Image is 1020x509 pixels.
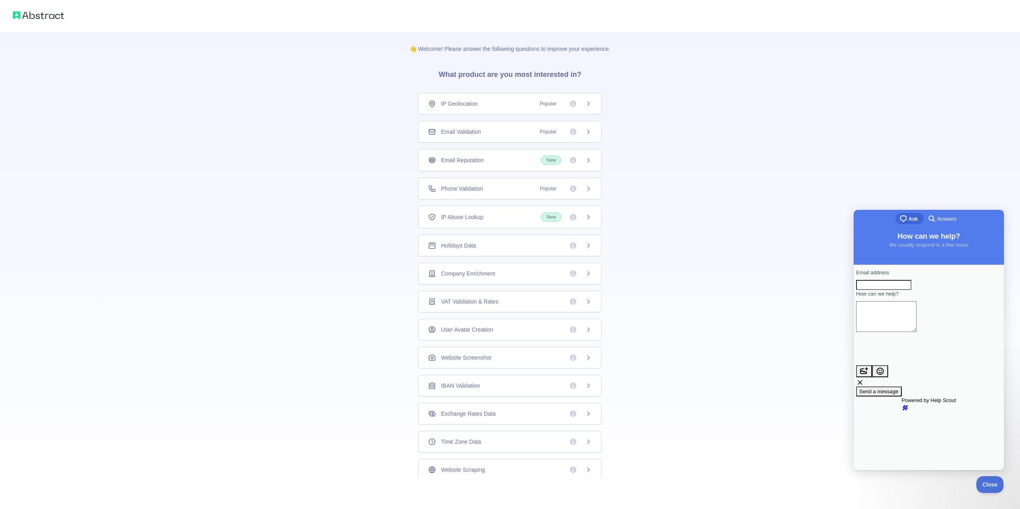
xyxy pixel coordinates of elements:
[535,100,561,108] span: Popular
[426,53,594,93] h3: What product are you most interested in?
[441,298,498,306] span: VAT Validation & Rates
[441,213,483,221] span: IP Abuse Lookup
[441,156,484,164] span: Email Reputation
[535,128,561,136] span: Popular
[441,100,478,108] span: IP Geolocation
[441,410,495,418] span: Exchange Rates Data
[441,354,491,362] span: Website Screenshot
[441,185,483,193] span: Phone Validation
[397,32,623,53] p: 👋 Welcome! Please answer the following questions to improve your experience.
[535,185,561,193] span: Popular
[441,438,481,446] span: Time Zone Data
[441,466,485,474] span: Website Scraping
[976,476,1004,493] iframe: Help Scout Beacon - Close
[441,382,480,390] span: IBAN Validation
[441,128,481,136] span: Email Validation
[854,210,1004,470] iframe: Help Scout Beacon - Live Chat, Contact Form, and Knowledge Base
[13,10,64,21] img: Abstract logo
[441,326,493,334] span: User Avatar Creation
[541,156,561,165] span: New
[441,241,476,249] span: Holidays Data
[541,213,561,221] span: New
[441,270,495,278] span: Company Enrichment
